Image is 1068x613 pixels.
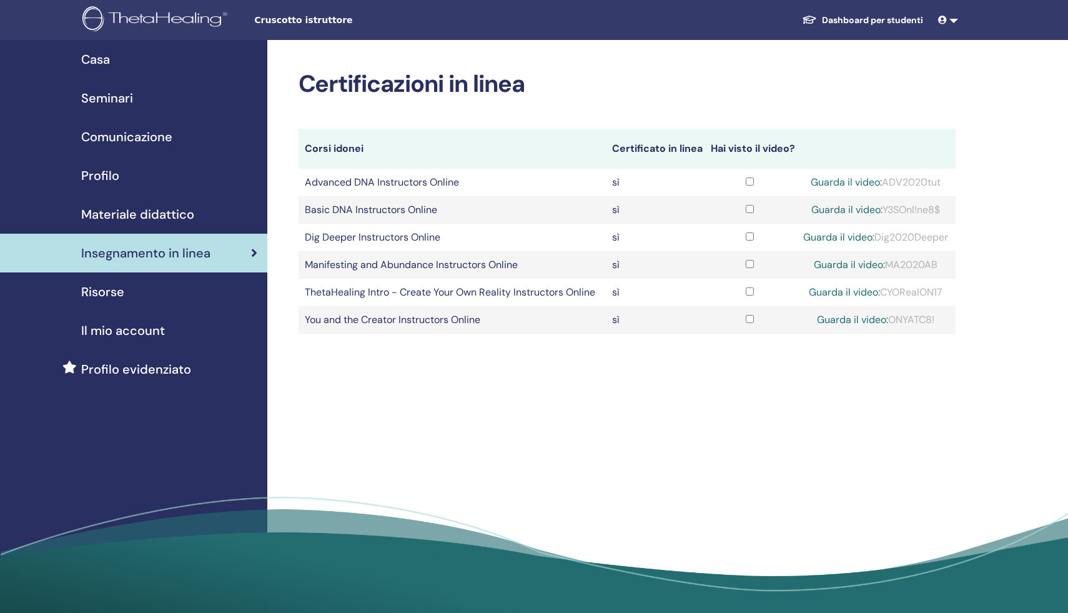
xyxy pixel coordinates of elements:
[81,89,133,107] span: Seminari
[299,129,606,169] th: Corsi idonei
[792,9,933,32] a: Dashboard per studenti
[606,224,704,251] td: sì
[802,175,949,190] div: ADV2020tut
[299,306,606,334] td: You and the Creator Instructors Online
[81,282,124,301] span: Risorse
[802,202,949,217] div: Y3SOnl!ne8$
[81,50,110,69] span: Casa
[81,321,165,340] span: Il mio account
[82,6,232,34] img: logo.png
[817,313,888,326] a: Guarda il video:
[811,203,883,216] a: Guarda il video:
[299,169,606,196] td: Advanced DNA Instructors Online
[299,70,956,99] h2: Certificazioni in linea
[81,360,191,379] span: Profilo evidenziato
[81,166,119,185] span: Profilo
[802,257,949,272] div: MA2020AB
[811,176,882,189] a: Guarda il video:
[299,224,606,251] td: Dig Deeper Instructors Online
[809,286,880,299] a: Guarda il video:
[606,251,704,279] td: sì
[802,312,949,327] div: ONYATC8!
[802,230,949,245] div: Dig2020Deeper
[803,231,874,244] a: Guarda il video:
[606,196,704,224] td: sì
[606,279,704,306] td: sì
[299,251,606,279] td: Manifesting and Abundance Instructors Online
[802,14,817,25] img: graduation-cap-white.svg
[81,205,194,224] span: Materiale didattico
[81,127,172,146] span: Comunicazione
[814,258,885,271] a: Guarda il video:
[606,169,704,196] td: sì
[606,306,704,334] td: sì
[704,129,796,169] th: Hai visto il video?
[606,129,704,169] th: Certificato in linea
[802,285,949,300] div: CYORealON17
[299,279,606,306] td: ThetaHealing Intro - Create Your Own Reality Instructors Online
[254,14,442,27] span: Cruscotto istruttore
[299,196,606,224] td: Basic DNA Instructors Online
[81,244,210,262] span: Insegnamento in linea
